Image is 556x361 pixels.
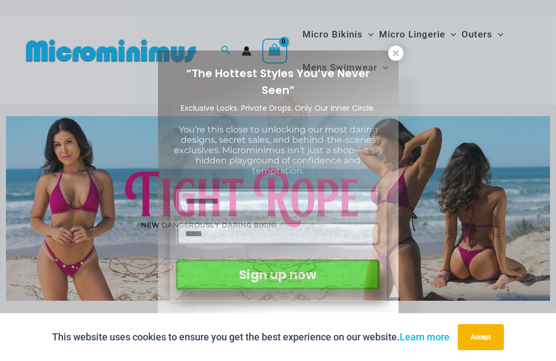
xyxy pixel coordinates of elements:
span: You’re this close to unlocking our most daring designs, secret sales, and behind-the-scenes exclu... [174,124,382,176]
p: This website uses cookies to ensure you get the best experience on our website. [52,329,450,345]
span: Exclusive Looks. Private Drops. Only Our Inner Circle. [181,103,375,113]
button: Close [388,46,403,61]
span: “The Hottest Styles You’ve Never Seen” [186,66,370,98]
button: Sign up now [176,259,380,290]
a: Learn more [400,331,450,343]
button: Accept [458,324,504,350]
